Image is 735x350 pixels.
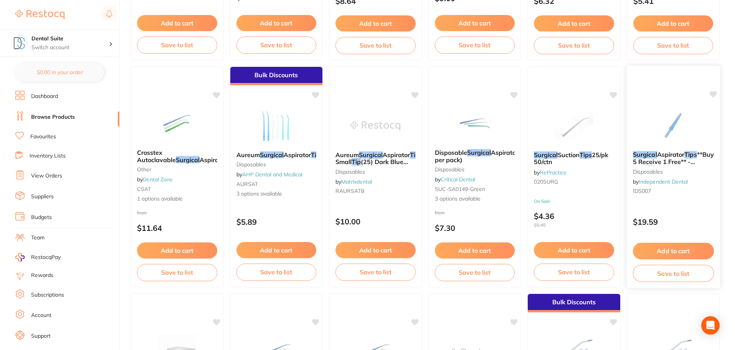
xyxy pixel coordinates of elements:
span: Aspirator [200,156,227,164]
em: Surgical [260,151,284,159]
button: Save to list [435,36,515,53]
button: Add to cart [335,242,416,258]
span: 25/pk 50/ctn [534,151,608,166]
b: Disposable Surgical Aspirator Tips (25 per pack) [435,149,515,163]
a: Matrixdental [341,178,372,185]
img: RestocqPay [15,253,25,262]
span: by [633,178,687,185]
em: Surgical [176,156,200,164]
em: Tip [352,158,361,166]
a: Dental Zone [143,176,173,183]
span: Disposable [435,149,467,156]
a: RePractice [540,169,567,176]
b: Aureum Surgical Aspirator Tips 1.6mm Small Tip (25) Dark Blue Autoclavable [335,151,416,166]
div: Bulk Discounts [230,67,323,85]
span: Aspirator [657,151,684,158]
span: by [435,176,475,183]
span: by [236,171,302,178]
button: Add to cart [534,15,614,32]
span: IDS007 [633,187,651,194]
span: CSAT [137,186,151,192]
p: Switch account [31,44,109,51]
span: 1 options available [137,195,217,203]
img: Disposable Surgical Aspirator Tips (25 per pack) [450,105,500,143]
button: Save to list [633,37,714,54]
span: (25 per pack) [435,149,540,163]
span: Crosstex Autoclavable [137,149,176,163]
button: Add to cart [236,15,317,31]
span: Aspirator [284,151,311,159]
button: Add to cart [335,15,416,32]
p: $5.89 [236,217,317,226]
span: 3 options available [435,195,515,203]
span: $5.45 [534,222,614,228]
button: Add to cart [633,15,714,32]
a: Dashboard [31,93,58,100]
span: SUC-SA0149-Green [435,186,485,192]
a: Restocq Logo [15,6,64,23]
b: Aureum Surgical Aspirator Tips [236,151,317,158]
em: Surgical [633,151,657,158]
em: Surgical [467,149,491,156]
span: Aspirator [383,151,410,159]
a: Critical Dental [441,176,475,183]
a: Budgets [31,214,52,221]
img: Dental Suite [12,35,27,51]
img: Aureum Surgical Aspirator Tips [251,107,301,145]
p: $7.30 [435,224,515,232]
span: (25) Dark Blue Autoclavable [335,158,408,173]
span: Suction [558,151,580,159]
span: **Buy 5 Receive 1 Free** - Mini [633,151,714,173]
em: Tips [410,151,422,159]
em: Surgical [359,151,383,159]
p: $4.36 [534,212,614,228]
a: AHP Dental and Medical [242,171,302,178]
a: Favourites [30,133,56,141]
a: Subscriptions [31,291,64,299]
em: Tips [580,151,592,159]
button: $0.00 in your order [15,63,104,81]
span: from [435,210,445,216]
a: View Orders [31,172,62,180]
span: Aureum [335,151,359,159]
a: Support [31,332,51,340]
small: On Sale [534,199,614,204]
p: $19.59 [633,217,714,226]
button: Save to list [137,36,217,53]
em: Surgical [534,151,558,159]
img: Restocq Logo [15,10,64,19]
b: Surgical Suction Tips 25/pk 50/ctn [534,151,614,166]
button: Save to list [236,264,317,280]
small: other [137,166,217,173]
span: 020SURG [534,178,558,185]
div: Bulk Discounts [528,294,620,312]
span: from [137,210,147,216]
h4: Dental Suite [31,35,109,43]
small: disposables [335,169,416,175]
button: Add to cart [534,242,614,258]
span: by [335,178,372,185]
p: $10.00 [335,217,416,226]
img: Aureum Surgical Aspirator Tips 1.6mm Small Tip (25) Dark Blue Autoclavable [350,107,400,145]
button: Save to list [435,264,515,281]
a: Suppliers [31,193,54,201]
button: Add to cart [435,242,515,259]
span: by [534,169,567,176]
span: 1.6mm Small [335,151,442,166]
button: Add to cart [435,15,515,31]
span: RestocqPay [31,254,61,261]
button: Save to list [335,264,416,280]
em: Tips [311,151,323,159]
em: Tip [645,165,654,173]
span: RAURSATB [335,187,365,194]
div: Open Intercom Messenger [701,316,720,335]
button: Add to cart [633,243,714,259]
span: 3 options available [236,190,317,198]
a: Rewards [31,272,53,279]
b: Surgical Aspirator Tips **Buy 5 Receive 1 Free** - Mini Tip - 007 [633,151,714,165]
small: disposables [236,161,317,168]
button: Save to list [335,37,416,54]
b: Crosstex Autoclavable Surgical Aspirator Tips [137,149,217,163]
a: Independent Dental [639,178,688,185]
button: Save to list [236,36,317,53]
